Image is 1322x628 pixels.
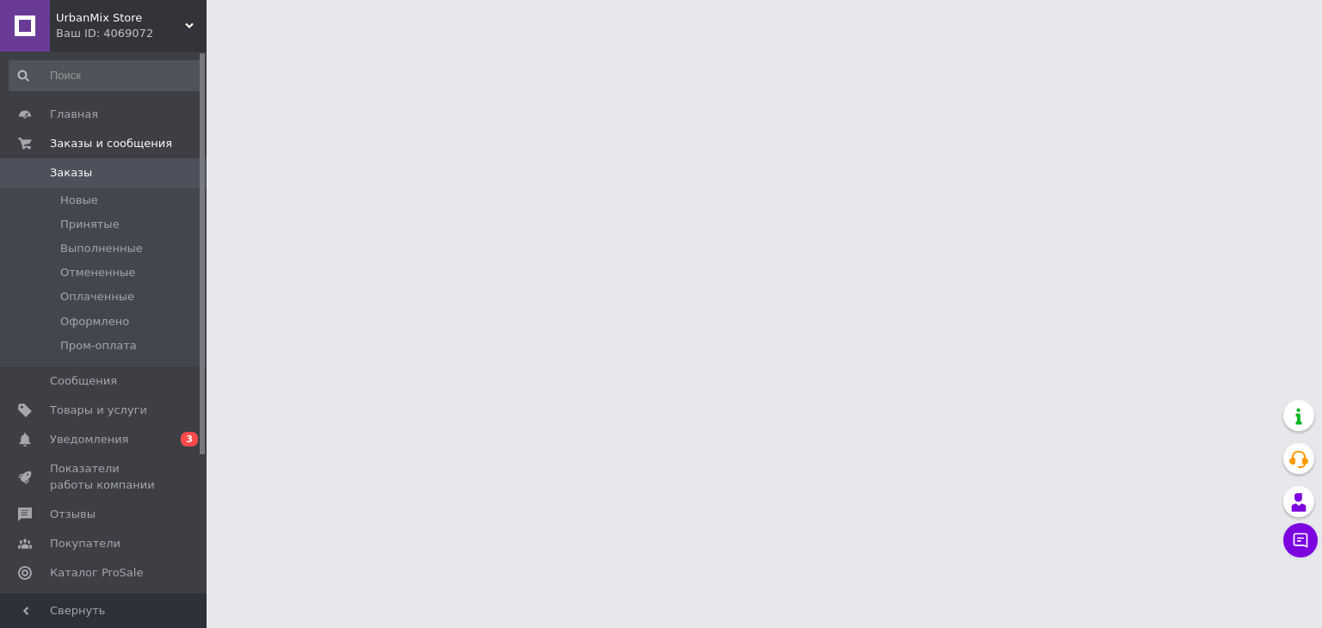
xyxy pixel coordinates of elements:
[60,289,134,305] span: Оплаченные
[50,536,120,551] span: Покупатели
[60,338,137,354] span: Пром-оплата
[60,314,129,329] span: Оформлено
[60,265,135,280] span: Отмененные
[50,403,147,418] span: Товары и услуги
[50,461,159,492] span: Показатели работы компании
[181,432,198,446] span: 3
[1283,523,1318,557] button: Чат с покупателем
[60,193,98,208] span: Новые
[9,60,203,91] input: Поиск
[50,136,172,151] span: Заказы и сообщения
[50,373,117,389] span: Сообщения
[56,26,207,41] div: Ваш ID: 4069072
[60,217,120,232] span: Принятые
[50,107,98,122] span: Главная
[50,565,143,581] span: Каталог ProSale
[50,165,92,181] span: Заказы
[60,241,143,256] span: Выполненные
[56,10,185,26] span: UrbanMix Store
[50,432,128,447] span: Уведомления
[50,507,96,522] span: Отзывы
